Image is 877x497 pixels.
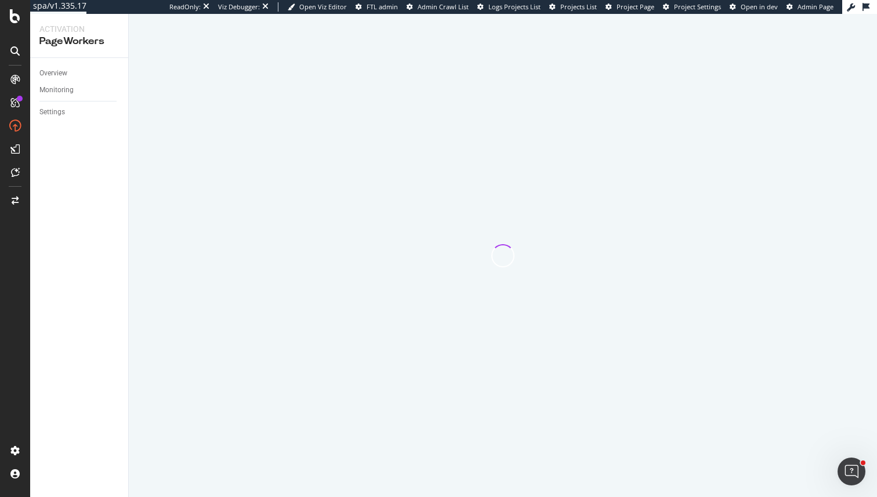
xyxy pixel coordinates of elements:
a: Project Page [606,2,654,12]
a: Open in dev [730,2,778,12]
iframe: Intercom live chat [838,458,865,485]
span: Admin Crawl List [418,2,469,11]
div: Monitoring [39,84,74,96]
div: Activation [39,23,119,35]
a: Monitoring [39,84,120,96]
span: Projects List [560,2,597,11]
a: Settings [39,106,120,118]
span: FTL admin [367,2,398,11]
div: Viz Debugger: [218,2,260,12]
a: FTL admin [356,2,398,12]
span: Open in dev [741,2,778,11]
span: Open Viz Editor [299,2,347,11]
span: Project Page [617,2,654,11]
a: Admin Page [787,2,833,12]
div: Overview [39,67,67,79]
span: Project Settings [674,2,721,11]
a: Admin Crawl List [407,2,469,12]
span: Logs Projects List [488,2,541,11]
a: Open Viz Editor [288,2,347,12]
a: Project Settings [663,2,721,12]
div: PageWorkers [39,35,119,48]
div: ReadOnly: [169,2,201,12]
a: Overview [39,67,120,79]
a: Logs Projects List [477,2,541,12]
span: Admin Page [798,2,833,11]
a: Projects List [549,2,597,12]
div: Settings [39,106,65,118]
